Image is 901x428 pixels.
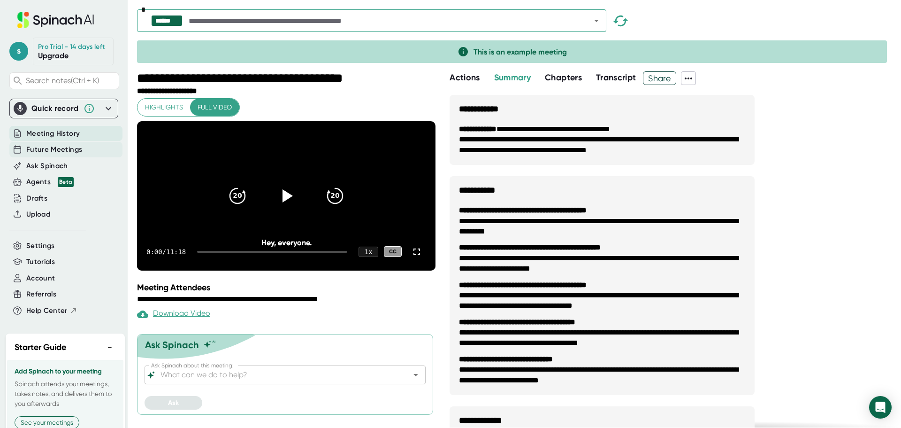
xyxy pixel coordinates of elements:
span: Search notes (Ctrl + K) [26,76,99,85]
span: s [9,42,28,61]
button: Account [26,273,55,284]
button: Open [409,368,422,381]
div: Quick record [14,99,114,118]
a: Upgrade [38,51,69,60]
span: Actions [450,72,480,83]
button: Future Meetings [26,144,82,155]
span: Ask [168,399,179,407]
button: − [104,341,116,354]
button: Ask [145,396,202,410]
button: Agents Beta [26,177,74,187]
button: Drafts [26,193,47,204]
div: Hey, everyone. [167,238,406,247]
div: Quick record [31,104,79,113]
span: Summary [494,72,531,83]
h3: Add Spinach to your meeting [15,368,116,375]
span: Share [643,70,676,86]
div: 0:00 / 11:18 [146,248,186,256]
div: Open Intercom Messenger [869,396,892,419]
button: Referrals [26,289,56,300]
span: Transcript [596,72,636,83]
div: Meeting Attendees [137,282,438,293]
p: Spinach attends your meetings, takes notes, and delivers them to you afterwards [15,379,116,409]
div: Ask Spinach [145,339,199,350]
button: Summary [494,71,531,84]
h2: Starter Guide [15,341,66,354]
div: Agents [26,177,74,187]
span: This is an example meeting [473,47,567,56]
button: Meeting History [26,128,80,139]
button: Actions [450,71,480,84]
div: Download Video [137,309,210,320]
div: Pro Trial - 14 days left [38,43,105,51]
span: Full video [198,101,232,113]
div: Beta [58,177,74,187]
span: Help Center [26,305,68,316]
input: What can we do to help? [159,368,395,381]
button: Upload [26,209,50,220]
button: Full video [190,99,239,116]
div: 1 x [359,247,378,257]
button: Settings [26,241,55,251]
button: Ask Spinach [26,161,68,171]
span: Highlights [145,101,183,113]
button: Transcript [596,71,636,84]
button: Open [590,14,603,27]
button: Chapters [545,71,582,84]
button: Share [643,71,676,85]
button: Highlights [137,99,191,116]
span: Chapters [545,72,582,83]
button: Help Center [26,305,77,316]
div: CC [384,246,402,257]
button: Tutorials [26,257,55,267]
